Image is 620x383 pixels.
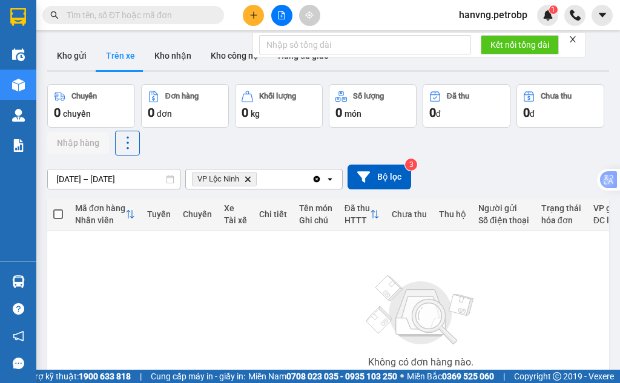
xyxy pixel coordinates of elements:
[286,372,397,381] strong: 0708 023 035 - 0935 103 250
[478,215,529,225] div: Số điện thoại
[345,203,370,213] div: Đã thu
[439,209,466,219] div: Thu hộ
[481,35,559,54] button: Kết nối tổng đài
[183,209,212,219] div: Chuyến
[12,48,25,61] img: warehouse-icon
[277,11,286,19] span: file-add
[259,173,260,185] input: Selected VP Lộc Ninh.
[157,109,172,119] span: đơn
[148,105,154,120] span: 0
[71,92,97,100] div: Chuyến
[54,105,61,120] span: 0
[541,215,581,225] div: hóa đơn
[10,8,26,26] img: logo-vxr
[549,5,558,14] sup: 1
[12,109,25,122] img: warehouse-icon
[429,105,436,120] span: 0
[147,209,171,219] div: Tuyến
[249,11,258,19] span: plus
[407,370,494,383] span: Miền Bắc
[63,109,91,119] span: chuyến
[597,10,608,21] span: caret-down
[593,203,619,213] div: VP gửi
[47,84,135,128] button: Chuyến0chuyến
[368,358,473,367] div: Không có đơn hàng nào.
[50,11,59,19] span: search
[335,105,342,120] span: 0
[312,174,322,184] svg: Clear all
[235,84,323,128] button: Khối lượng0kg
[47,132,109,154] button: Nhập hàng
[12,139,25,152] img: solution-icon
[165,92,199,100] div: Đơn hàng
[259,92,296,100] div: Khối lượng
[145,41,201,70] button: Kho nhận
[542,10,553,21] img: icon-new-feature
[447,92,469,100] div: Đã thu
[299,215,332,225] div: Ghi chú
[259,35,471,54] input: Nhập số tổng đài
[325,174,335,184] svg: open
[541,92,572,100] div: Chưa thu
[360,268,481,353] img: svg+xml;base64,PHN2ZyBjbGFzcz0ibGlzdC1wbHVnX19zdmciIHhtbG5zPSJodHRwOi8vd3d3LnczLm9yZy8yMDAwL3N2Zy...
[551,5,555,14] span: 1
[592,5,613,26] button: caret-down
[423,84,510,128] button: Đã thu0đ
[244,175,251,183] svg: Delete
[259,209,287,219] div: Chi tiết
[348,165,411,189] button: Bộ lọc
[299,203,332,213] div: Tên món
[338,198,386,231] th: Toggle SortBy
[345,215,370,225] div: HTTT
[192,172,257,186] span: VP Lộc Ninh, close by backspace
[48,169,180,189] input: Select a date range.
[140,370,142,383] span: |
[12,275,25,288] img: warehouse-icon
[13,303,24,315] span: question-circle
[345,109,361,119] span: món
[523,105,530,120] span: 0
[151,370,245,383] span: Cung cấp máy in - giấy in:
[67,8,209,22] input: Tìm tên, số ĐT hoặc mã đơn
[248,370,397,383] span: Miền Nam
[530,109,535,119] span: đ
[299,5,320,26] button: aim
[490,38,549,51] span: Kết nối tổng đài
[271,5,292,26] button: file-add
[400,374,404,379] span: ⚪️
[570,10,581,21] img: phone-icon
[251,109,260,119] span: kg
[593,215,619,225] div: ĐC lấy
[553,372,561,381] span: copyright
[436,109,441,119] span: đ
[329,84,417,128] button: Số lượng0món
[96,41,145,70] button: Trên xe
[69,198,141,231] th: Toggle SortBy
[305,11,314,19] span: aim
[141,84,229,128] button: Đơn hàng0đơn
[79,372,131,381] strong: 1900 633 818
[503,370,505,383] span: |
[478,203,529,213] div: Người gửi
[224,215,247,225] div: Tài xế
[569,35,577,44] span: close
[75,203,125,213] div: Mã đơn hàng
[353,92,384,100] div: Số lượng
[243,5,264,26] button: plus
[197,174,239,184] span: VP Lộc Ninh
[224,203,247,213] div: Xe
[516,84,604,128] button: Chưa thu0đ
[201,41,268,70] button: Kho công nợ
[75,215,125,225] div: Nhân viên
[13,358,24,369] span: message
[13,330,24,342] span: notification
[405,159,417,171] sup: 3
[12,79,25,91] img: warehouse-icon
[47,41,96,70] button: Kho gửi
[392,209,427,219] div: Chưa thu
[541,203,581,213] div: Trạng thái
[442,372,494,381] strong: 0369 525 060
[449,7,537,22] span: hanvng.petrobp
[242,105,248,120] span: 0
[19,370,131,383] span: Hỗ trợ kỹ thuật:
